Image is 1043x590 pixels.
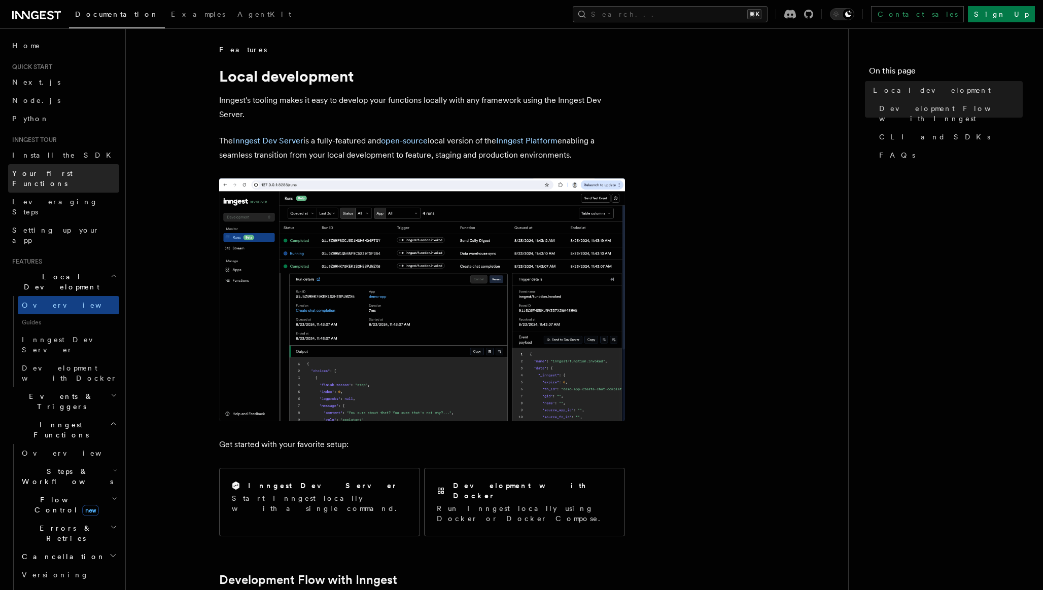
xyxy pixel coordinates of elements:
span: FAQs [879,150,915,160]
span: Events & Triggers [8,391,111,412]
p: Get started with your favorite setup: [219,437,625,452]
a: Versioning [18,566,119,584]
a: Development Flow with Inngest [875,99,1023,128]
a: Install the SDK [8,146,119,164]
p: Run Inngest locally using Docker or Docker Compose. [437,503,612,524]
button: Cancellation [18,547,119,566]
p: Start Inngest locally with a single command. [232,493,407,513]
span: Quick start [8,63,52,71]
a: Python [8,109,119,128]
a: Setting up your app [8,221,119,249]
a: Overview [18,296,119,314]
button: Steps & Workflows [18,462,119,491]
a: Node.js [8,91,119,109]
span: Examples [171,10,225,18]
span: Documentation [75,10,159,18]
span: Features [8,257,42,266]
span: Development Flow with Inngest [879,103,1023,124]
a: Local development [869,81,1023,99]
h2: Inngest Dev Server [248,481,398,491]
span: Inngest Functions [8,420,110,440]
a: Next.js [8,73,119,91]
a: CLI and SDKs [875,128,1023,146]
a: Home [8,36,119,55]
span: Home [12,41,41,51]
span: Steps & Workflows [18,466,113,487]
img: The Inngest Dev Server on the Functions page [219,178,625,421]
span: Cancellation [18,551,106,562]
a: Development with DockerRun Inngest locally using Docker or Docker Compose. [424,468,625,536]
span: Overview [22,449,126,457]
a: Inngest Dev Server [233,136,303,145]
a: open-source [381,136,428,145]
span: Node.js [12,96,60,104]
button: Events & Triggers [8,387,119,416]
a: Examples [165,3,231,27]
span: Flow Control [18,495,112,515]
span: Your first Functions [12,169,73,188]
span: Install the SDK [12,151,117,159]
button: Inngest Functions [8,416,119,444]
button: Errors & Retries [18,519,119,547]
h4: On this page [869,65,1023,81]
span: Features [219,45,267,55]
a: Development Flow with Inngest [219,573,397,587]
span: CLI and SDKs [879,132,990,142]
span: Development with Docker [22,364,117,382]
button: Local Development [8,268,119,296]
span: Leveraging Steps [12,198,98,216]
span: Setting up your app [12,226,99,244]
span: Local development [873,85,991,95]
span: Inngest Dev Server [22,336,109,354]
span: AgentKit [237,10,291,18]
h2: Development with Docker [453,481,612,501]
span: Local Development [8,272,111,292]
span: Next.js [12,78,60,86]
kbd: ⌘K [747,9,761,19]
span: Python [12,115,49,123]
button: Toggle dark mode [830,8,854,20]
a: Inngest Dev ServerStart Inngest locally with a single command. [219,468,420,536]
a: Your first Functions [8,164,119,193]
p: The is a fully-featured and local version of the enabling a seamless transition from your local d... [219,134,625,162]
a: Sign Up [968,6,1035,22]
h1: Local development [219,67,625,85]
a: AgentKit [231,3,297,27]
span: Inngest tour [8,136,57,144]
a: Inngest Dev Server [18,330,119,359]
div: Local Development [8,296,119,387]
a: FAQs [875,146,1023,164]
p: Inngest's tooling makes it easy to develop your functions locally with any framework using the In... [219,93,625,122]
span: Guides [18,314,119,330]
a: Leveraging Steps [8,193,119,221]
span: Errors & Retries [18,523,110,543]
span: Versioning [22,571,89,579]
button: Flow Controlnew [18,491,119,519]
span: new [82,505,99,516]
span: Overview [22,301,126,309]
a: Inngest Platform [496,136,558,145]
a: Overview [18,444,119,462]
button: Search...⌘K [573,6,768,22]
a: Development with Docker [18,359,119,387]
a: Contact sales [871,6,964,22]
a: Documentation [69,3,165,28]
